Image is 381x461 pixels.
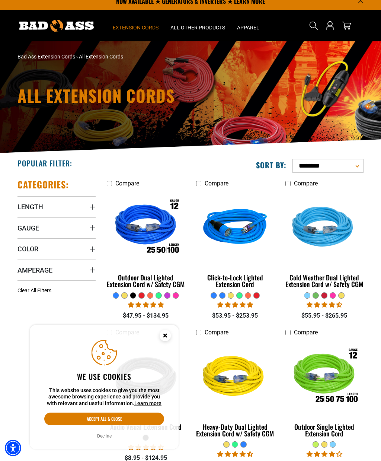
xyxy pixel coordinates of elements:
a: Clear All Filters [17,287,54,295]
p: This website uses cookies to give you the most awesome browsing experience and provide you with r... [44,387,164,407]
span: Compare [294,180,318,187]
a: Open this option [324,10,336,41]
div: Outdoor Dual Lighted Extension Cord w/ Safety CGM [107,274,185,287]
h1: All Extension Cords [17,88,304,104]
button: Close this option [152,325,179,348]
a: cart [340,21,352,30]
summary: Amperage [17,260,96,280]
a: yellow Heavy-Duty Dual Lighted Extension Cord w/ Safety CGM [196,340,274,441]
span: Clear All Filters [17,287,51,293]
a: Outdoor Single Lighted Extension Cord Outdoor Single Lighted Extension Cord [285,340,364,441]
nav: breadcrumbs [17,53,244,61]
div: $47.95 - $134.95 [107,311,185,320]
div: Accessibility Menu [5,440,21,456]
span: 4.87 stars [217,301,253,308]
img: Outdoor Single Lighted Extension Cord [284,341,365,413]
div: Outdoor Single Lighted Extension Cord [285,423,364,437]
span: All Other Products [170,24,225,31]
span: Gauge [17,224,39,232]
summary: Search [308,20,320,32]
summary: Length [17,196,96,217]
aside: Cookie Consent [30,325,179,449]
span: All Extension Cords [79,54,123,60]
a: Outdoor Dual Lighted Extension Cord w/ Safety CGM Outdoor Dual Lighted Extension Cord w/ Safety CGM [107,191,185,292]
span: Compare [205,329,228,336]
span: 4.70 stars [128,444,164,451]
img: Light Blue [284,192,365,264]
h2: We use cookies [44,372,164,381]
button: Decline [95,432,114,440]
a: This website uses cookies to give you the most awesome browsing experience and provide you with r... [134,400,161,406]
span: Extension Cords [113,24,159,31]
summary: Extension Cords [107,10,164,41]
a: black Audio Visual Extension Cord [107,340,185,435]
div: Cold Weather Dual Lighted Extension Cord w/ Safety CGM [285,274,364,287]
span: 4.81 stars [128,301,164,308]
span: Compare [294,329,318,336]
a: blue Click-to-Lock Lighted Extension Cord [196,191,274,292]
span: Compare [115,180,139,187]
img: blue [195,192,275,264]
h2: Categories: [17,179,69,190]
summary: Color [17,238,96,259]
div: $53.95 - $253.95 [196,311,274,320]
span: 4.00 stars [307,451,342,458]
img: Outdoor Dual Lighted Extension Cord w/ Safety CGM [106,192,186,264]
summary: Apparel [231,10,265,41]
span: › [76,54,78,60]
span: 4.61 stars [307,301,342,308]
label: Sort by: [256,160,286,170]
span: Length [17,203,43,211]
span: Color [17,245,38,253]
img: Bad Ass Extension Cords [19,20,94,32]
a: Light Blue Cold Weather Dual Lighted Extension Cord w/ Safety CGM [285,191,364,292]
a: Bad Ass Extension Cords [17,54,75,60]
summary: All Other Products [164,10,231,41]
img: yellow [195,341,275,413]
div: $55.95 - $265.95 [285,311,364,320]
span: 4.64 stars [217,451,253,458]
span: Apparel [237,24,259,31]
summary: Gauge [17,217,96,238]
button: Accept all & close [44,413,164,425]
span: Compare [205,180,228,187]
h2: Popular Filter: [17,158,72,168]
div: Click-to-Lock Lighted Extension Cord [196,274,274,287]
span: Amperage [17,266,52,274]
div: Heavy-Duty Dual Lighted Extension Cord w/ Safety CGM [196,423,274,437]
